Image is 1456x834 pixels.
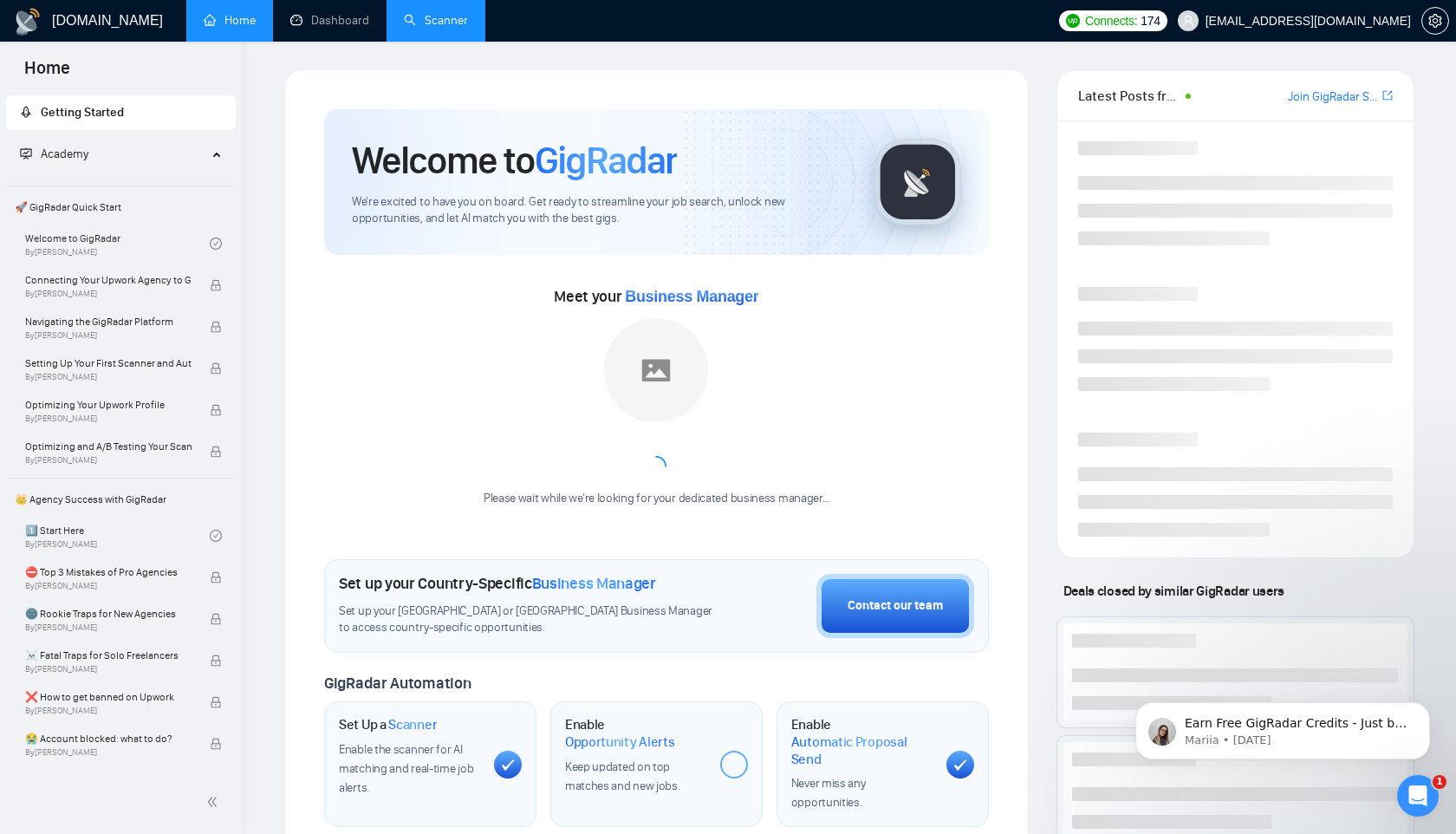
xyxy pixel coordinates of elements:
[1433,775,1446,789] span: 1
[75,67,299,82] p: Message from Mariia, sent 2w ago
[388,716,437,733] span: Scanner
[210,530,222,542] span: check-circle
[20,106,32,118] span: rocket
[848,596,943,616] div: Contact our team
[1056,576,1291,606] span: Deals closed by similar GigRadar users
[1288,88,1379,107] a: Join GigRadar Slack Community
[1382,88,1393,102] span: export
[10,55,84,92] span: Home
[25,396,192,414] span: Optimizing Your Upwork Profile
[25,330,192,341] span: By [PERSON_NAME]
[210,238,222,250] span: check-circle
[25,605,192,622] span: 🌚 Rookie Traps for New Agencies
[25,730,192,747] span: 😭 Account blocked: what to do?
[14,8,42,36] img: logo
[339,574,656,593] h1: Set up your Country-Specific
[1141,11,1160,30] span: 174
[206,793,224,811] span: double-left
[25,664,192,674] span: By [PERSON_NAME]
[210,738,222,750] span: lock
[204,13,256,28] a: homeHome
[791,776,866,810] span: Never miss any opportunities.
[565,733,675,751] span: Opportunity Alerts
[1078,85,1180,107] span: Latest Posts from the GigRadar Community
[25,438,192,455] span: Optimizing and A/B Testing Your Scanner for Better Results
[339,603,720,636] span: Set up your [GEOGRAPHIC_DATA] or [GEOGRAPHIC_DATA] Business Manager to access country-specific op...
[25,622,192,633] span: By [PERSON_NAME]
[535,137,677,184] span: GigRadar
[645,455,667,478] span: loading
[404,13,468,28] a: searchScanner
[565,759,680,793] span: Keep updated on top matches and new jobs.
[473,491,840,507] div: Please wait while we're looking for your dedicated business manager...
[41,147,88,161] span: Academy
[1421,14,1449,28] a: setting
[352,194,847,227] span: We're excited to have you on board. Get ready to streamline your job search, unlock new opportuni...
[625,288,758,305] span: Business Manager
[210,321,222,333] span: lock
[604,318,708,422] img: placeholder.png
[554,287,758,306] span: Meet your
[1066,14,1080,28] img: upwork-logo.png
[1422,14,1448,28] span: setting
[210,696,222,708] span: lock
[20,147,88,161] span: Academy
[25,455,192,466] span: By [PERSON_NAME]
[210,655,222,667] span: lock
[210,279,222,291] span: lock
[20,147,32,160] span: fund-projection-screen
[874,139,961,225] img: gigradar-logo.png
[1085,11,1137,30] span: Connects:
[8,190,234,225] span: 🚀 GigRadar Quick Start
[1382,88,1393,104] a: export
[6,95,236,130] li: Getting Started
[339,742,473,795] span: Enable the scanner for AI matching and real-time job alerts.
[324,674,471,693] span: GigRadar Automation
[339,716,437,733] h1: Set Up a
[210,404,222,416] span: lock
[210,613,222,625] span: lock
[210,362,222,375] span: lock
[41,105,124,120] span: Getting Started
[1421,7,1449,35] button: setting
[210,446,222,458] span: lock
[290,13,369,28] a: dashboardDashboard
[816,574,974,638] button: Contact our team
[1109,666,1456,787] iframe: Intercom notifications message
[1182,15,1194,27] span: user
[25,706,192,716] span: By [PERSON_NAME]
[791,716,933,767] h1: Enable
[25,225,210,263] a: Welcome to GigRadarBy[PERSON_NAME]
[791,733,933,767] span: Automatic Proposal Send
[25,355,192,372] span: Setting Up Your First Scanner and Auto-Bidder
[25,372,192,382] span: By [PERSON_NAME]
[25,647,192,664] span: ☠️ Fatal Traps for Solo Freelancers
[8,482,234,517] span: 👑 Agency Success with GigRadar
[75,50,299,478] span: Earn Free GigRadar Credits - Just by Sharing Your Story! 💬 Want more credits for sending proposal...
[25,581,192,591] span: By [PERSON_NAME]
[25,289,192,299] span: By [PERSON_NAME]
[210,571,222,583] span: lock
[352,137,677,184] h1: Welcome to
[1397,775,1439,817] iframe: Intercom live chat
[25,747,192,758] span: By [PERSON_NAME]
[25,517,210,555] a: 1️⃣ Start HereBy[PERSON_NAME]
[532,574,656,593] span: Business Manager
[25,688,192,706] span: ❌ How to get banned on Upwork
[25,564,192,581] span: ⛔ Top 3 Mistakes of Pro Agencies
[25,313,192,330] span: Navigating the GigRadar Platform
[25,414,192,424] span: By [PERSON_NAME]
[565,716,706,750] h1: Enable
[25,271,192,289] span: Connecting Your Upwork Agency to GigRadar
